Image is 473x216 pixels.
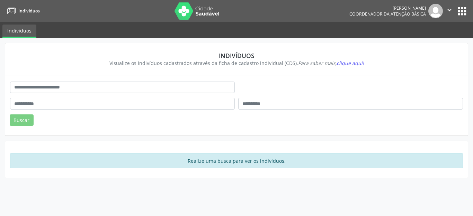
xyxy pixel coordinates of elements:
[456,5,468,17] button: apps
[2,25,36,38] a: Indivíduos
[337,60,364,66] span: clique aqui!
[443,4,456,18] button: 
[446,6,453,14] i: 
[298,60,364,66] i: Para saber mais,
[15,52,458,59] div: Indivíduos
[5,5,40,17] a: Indivíduos
[349,5,426,11] div: [PERSON_NAME]
[15,59,458,67] div: Visualize os indivíduos cadastrados através da ficha de cadastro individual (CDS).
[349,11,426,17] span: Coordenador da Atenção Básica
[428,4,443,18] img: img
[10,153,463,168] div: Realize uma busca para ver os indivíduos.
[18,8,40,14] span: Indivíduos
[10,114,34,126] button: Buscar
